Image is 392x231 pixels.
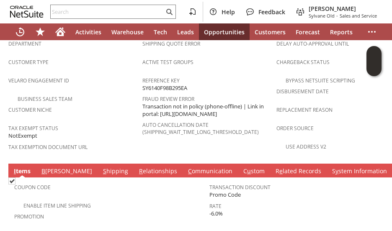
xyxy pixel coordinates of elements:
[276,59,330,66] a: Chargeback Status
[70,23,106,40] a: Activities
[291,23,325,40] a: Forecast
[366,46,382,76] iframe: Click here to launch Oracle Guided Learning Help Panel
[209,191,241,199] span: Promo Code
[309,5,377,13] span: [PERSON_NAME]
[8,125,58,132] a: Tax Exempt Status
[362,23,382,40] div: More menus
[336,13,338,19] span: -
[18,95,72,103] a: Business Sales Team
[10,6,44,18] svg: logo
[41,167,45,175] span: B
[366,62,382,77] span: Oracle Guided Learning Widget. To move around, please hold and drag
[164,7,174,17] svg: Search
[35,27,45,37] svg: Shortcuts
[255,28,286,36] span: Customers
[142,59,193,66] a: Active Test Groups
[330,167,389,176] a: System Information
[8,106,52,113] a: Customer Niche
[75,28,101,36] span: Activities
[12,167,33,176] a: Items
[15,27,25,37] svg: Recent Records
[8,40,41,47] a: Department
[209,203,222,210] a: Rate
[8,77,69,84] a: Velaro Engagement ID
[142,40,200,47] a: Shipping Quote Error
[335,167,338,175] span: y
[286,143,326,150] a: Use Address V2
[276,40,349,47] a: Delay Auto-Approval Until
[139,167,143,175] span: R
[279,167,283,175] span: e
[103,167,106,175] span: S
[222,8,235,16] span: Help
[250,23,291,40] a: Customers
[149,23,172,40] a: Tech
[142,121,259,136] a: Auto Cancellation Date (shipping_wait_time_long_threshold_date)
[325,23,358,40] a: Reports
[286,77,355,84] a: Bypass NetSuite Scripting
[177,28,194,36] span: Leads
[111,28,144,36] span: Warehouse
[50,23,70,40] a: Home
[142,103,272,118] span: Transaction not in policy (phone-offline) | Link in portal: [URL][DOMAIN_NAME]
[51,7,164,17] input: Search
[137,167,179,176] a: Relationships
[258,8,285,16] span: Feedback
[340,13,377,19] span: Sales and Service
[209,210,223,218] span: -6.0%
[142,95,194,103] a: Fraud Review Error
[55,27,65,37] svg: Home
[204,28,245,36] span: Opportunities
[276,106,333,113] a: Replacement reason
[14,213,44,220] a: Promotion
[154,28,167,36] span: Tech
[8,59,49,66] a: Customer Type
[209,184,271,191] a: Transaction Discount
[276,125,314,132] a: Order Source
[8,177,15,185] img: Checked
[8,132,37,140] span: NotExempt
[10,23,30,40] a: Recent Records
[309,13,335,19] span: Sylvane Old
[30,23,50,40] div: Shortcuts
[142,77,180,84] a: Reference Key
[273,167,323,176] a: Related Records
[39,167,94,176] a: B[PERSON_NAME]
[199,23,250,40] a: Opportunities
[14,184,51,191] a: Coupon Code
[14,167,16,175] span: I
[247,167,251,175] span: u
[101,167,130,176] a: Shipping
[8,144,88,151] a: Tax Exemption Document URL
[276,88,329,95] a: Disbursement Date
[142,84,187,92] span: SY6140F98B295EA
[106,23,149,40] a: Warehouse
[172,23,199,40] a: Leads
[241,167,267,176] a: Custom
[23,202,91,209] a: Enable Item Line Shipping
[296,28,320,36] span: Forecast
[330,28,353,36] span: Reports
[186,167,235,176] a: Communication
[188,167,192,175] span: C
